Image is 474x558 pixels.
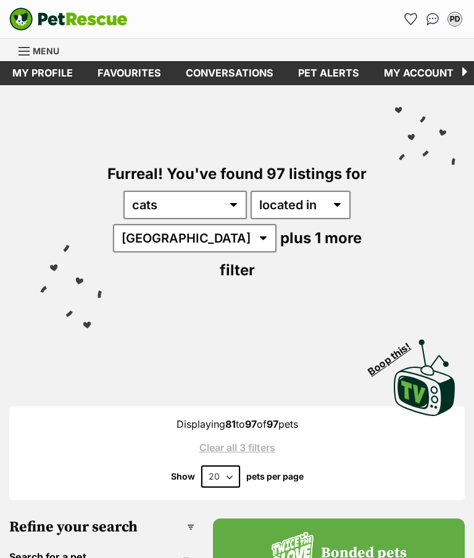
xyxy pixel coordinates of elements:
span: Furreal! You've found 97 listings for [107,165,367,183]
ul: Account quick links [401,9,465,29]
h3: Refine your search [9,518,194,536]
span: Show [171,472,195,481]
a: My account [372,61,466,85]
a: Clear all 3 filters [28,442,446,453]
div: PD [449,13,461,25]
span: Menu [33,46,59,56]
a: Favourites [401,9,420,29]
span: Boop this! [366,333,423,377]
a: Menu [19,39,68,61]
span: plus 1 more filter [220,229,362,279]
img: PetRescue TV logo [394,339,455,416]
img: chat-41dd97257d64d25036548639549fe6c8038ab92f7586957e7f3b1b290dea8141.svg [426,13,439,25]
label: pets per page [246,472,304,481]
a: conversations [173,61,286,85]
span: Displaying to of pets [177,418,298,430]
a: Favourites [85,61,173,85]
a: Conversations [423,9,443,29]
strong: 81 [225,418,236,430]
button: My account [445,9,465,29]
strong: 97 [245,418,257,430]
img: logo-cat-932fe2b9b8326f06289b0f2fb663e598f794de774fb13d1741a6617ecf9a85b4.svg [9,7,128,31]
a: Pet alerts [286,61,372,85]
strong: 97 [267,418,278,430]
a: Boop this! [394,328,455,418]
a: PetRescue [9,7,128,31]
